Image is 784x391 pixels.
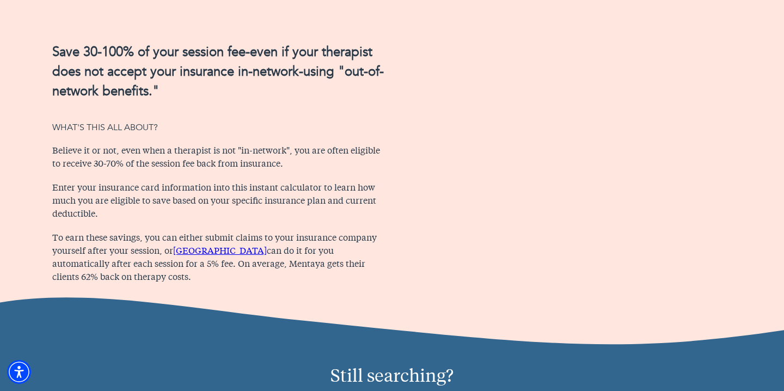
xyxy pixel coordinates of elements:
[52,42,385,101] h2: Save 30-100% of your session fee-even if your therapist does not accept your insurance in-network...
[173,247,267,256] a: [GEOGRAPHIC_DATA]
[52,232,385,284] p: To earn these savings, you can either submit claims to your insurance company yourself after your...
[52,182,385,221] p: Enter your insurance card information into this instant calculator to learn how much you are elig...
[7,360,31,384] div: Accessibility Menu
[52,145,385,171] p: Believe it or not, even when a therapist is not "in-network", you are often eligible to receive 3...
[105,364,679,390] p: Still searching?
[52,121,385,134] p: WHAT'S THIS ALL ABOUT?
[399,42,732,271] iframe: Check Zaya eligibility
